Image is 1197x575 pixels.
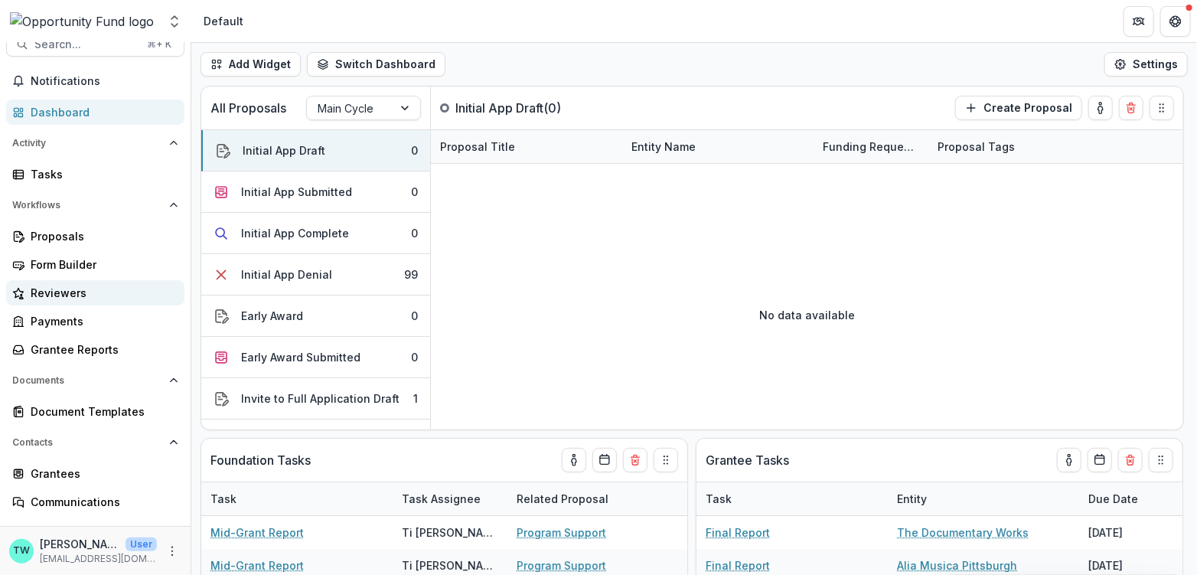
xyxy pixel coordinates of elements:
div: Ti [PERSON_NAME] [402,524,498,541]
div: 0 [411,142,418,158]
div: Proposal Tags [928,130,1120,163]
div: Document Templates [31,403,172,420]
div: Related Proposal [507,491,618,507]
div: Entity [888,482,1079,515]
button: toggle-assigned-to-me [1088,96,1113,120]
div: Default [204,13,243,29]
img: Opportunity Fund logo [10,12,154,31]
div: 0 [411,225,418,241]
div: 99 [404,266,418,283]
div: Dashboard [31,104,172,120]
button: Drag [1150,96,1174,120]
button: Drag [654,448,678,472]
button: Drag [1149,448,1173,472]
span: Search... [34,38,138,51]
button: Delete card [623,448,647,472]
div: Related Proposal [507,482,699,515]
button: Initial App Submitted0 [201,172,430,213]
div: Proposal Title [431,130,622,163]
div: Task Assignee [393,482,507,515]
span: Contacts [12,437,163,448]
a: Reviewers [6,280,184,305]
p: Foundation Tasks [210,451,311,469]
div: Task [201,482,393,515]
a: Communications [6,489,184,515]
button: Delete card [1119,96,1143,120]
div: Initial App Draft [243,142,325,158]
button: More [163,542,181,560]
a: Tasks [6,162,184,187]
button: Switch Dashboard [307,52,445,77]
div: Due Date [1079,482,1194,515]
div: Task [696,482,888,515]
div: Payments [31,313,172,329]
div: Initial App Denial [241,266,332,283]
div: Early Award [241,308,303,324]
button: Delete card [1118,448,1143,472]
div: Initial App Complete [241,225,349,241]
button: Get Help [1160,6,1191,37]
span: Documents [12,375,163,386]
div: Entity [888,491,936,507]
div: Task [201,491,246,507]
div: Invite to Full Application Draft [241,390,400,407]
div: Tasks [31,166,172,182]
div: Entity Name [622,130,814,163]
button: Open Workflows [6,193,184,217]
div: Funding Requested [814,130,928,163]
a: Dashboard [6,100,184,125]
button: Initial App Complete0 [201,213,430,254]
button: Calendar [592,448,617,472]
a: Payments [6,309,184,334]
p: [PERSON_NAME] [40,536,119,552]
a: Document Templates [6,399,184,424]
div: Ti [PERSON_NAME] [402,557,498,573]
button: Add Widget [201,52,301,77]
div: Ti Wilhelm [13,546,30,556]
div: [DATE] [1079,516,1194,549]
span: Notifications [31,75,178,88]
a: Program Support [517,524,606,541]
a: Form Builder [6,252,184,277]
p: All Proposals [210,99,286,117]
a: Mid-Grant Report [210,557,304,573]
a: Proposals [6,224,184,249]
button: Search... [6,32,184,57]
div: 1 [413,390,418,407]
div: Form Builder [31,256,172,273]
span: Workflows [12,200,163,211]
div: 0 [411,308,418,324]
button: Initial App Draft0 [201,130,430,172]
div: 0 [411,349,418,365]
button: toggle-assigned-to-me [562,448,586,472]
nav: breadcrumb [197,10,250,32]
a: Grantees [6,461,184,486]
button: Open Documents [6,368,184,393]
span: Activity [12,138,163,149]
button: Invite to Full Application Draft1 [201,378,430,420]
button: Open Activity [6,131,184,155]
a: Program Support [517,557,606,573]
div: Communications [31,494,172,510]
a: Grantee Reports [6,337,184,362]
div: 0 [411,184,418,200]
div: Task Assignee [393,491,490,507]
div: Early Award Submitted [241,349,360,365]
div: Entity Name [622,139,705,155]
p: User [126,537,157,551]
div: Grantees [31,466,172,482]
button: Early Award0 [201,296,430,337]
p: Initial App Draft ( 0 ) [455,99,570,117]
div: Proposals [31,228,172,244]
button: Calendar [1088,448,1112,472]
div: Proposal Title [431,139,524,155]
p: [EMAIL_ADDRESS][DOMAIN_NAME] [40,552,157,566]
p: Grantee Tasks [706,451,789,469]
